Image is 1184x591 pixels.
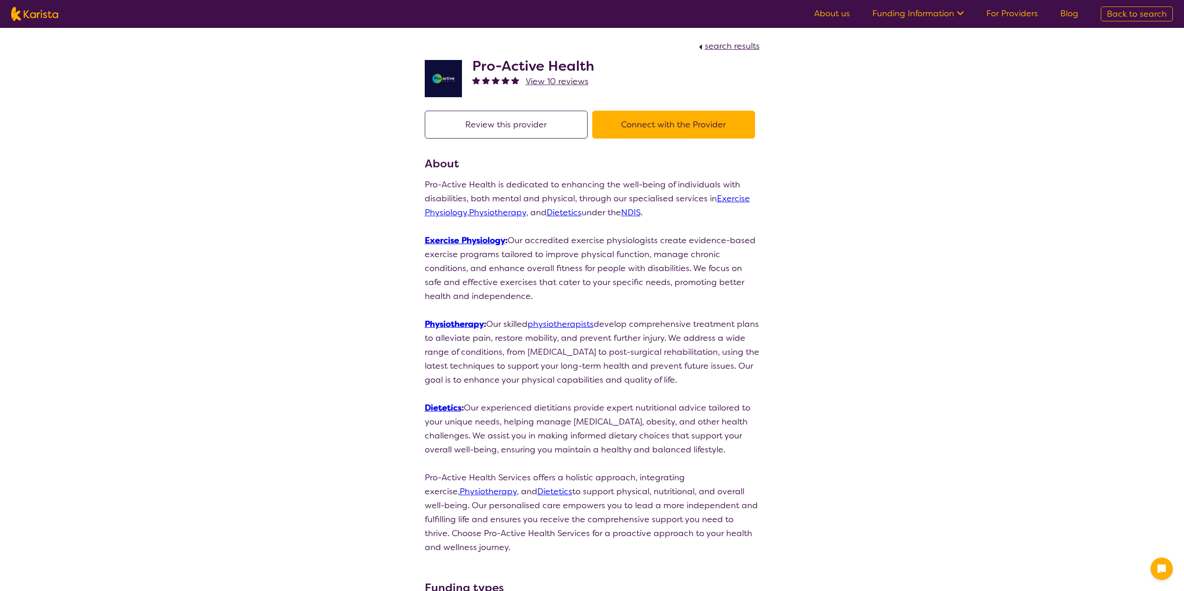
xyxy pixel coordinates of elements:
span: search results [705,40,760,52]
a: Physiotherapy [469,207,526,218]
span: View 10 reviews [526,76,589,87]
button: Connect with the Provider [592,111,755,139]
a: Dietetics [547,207,582,218]
a: View 10 reviews [526,74,589,88]
a: Connect with the Provider [592,119,760,130]
strong: : [425,319,486,330]
a: Physiotherapy [460,486,517,497]
p: Our skilled develop comprehensive treatment plans to alleviate pain, restore mobility, and preven... [425,317,760,387]
img: Karista logo [11,7,58,21]
p: Pro-Active Health is dedicated to enhancing the well-being of individuals with disabilities, both... [425,178,760,219]
span: Back to search [1107,8,1167,20]
a: NDIS [621,207,641,218]
img: fullstar [492,76,500,84]
a: For Providers [986,8,1038,19]
a: physiotherapists [528,319,594,330]
a: Dietetics [537,486,572,497]
img: fullstar [511,76,519,84]
h3: About [425,155,760,172]
a: Funding Information [872,8,964,19]
a: Blog [1060,8,1078,19]
a: Review this provider [425,119,592,130]
img: fullstar [472,76,480,84]
a: Dietetics [425,402,462,413]
a: Exercise Physiology [425,235,505,246]
img: fullstar [482,76,490,84]
p: Pro-Active Health Services offers a holistic approach, integrating exercise, , and to support phy... [425,471,760,554]
img: fullstar [502,76,509,84]
a: About us [814,8,850,19]
a: search results [696,40,760,52]
a: Back to search [1101,7,1173,21]
h2: Pro-Active Health [472,58,594,74]
img: jdgr5huzsaqxc1wfufya.png [425,60,462,97]
strong: : [425,402,464,413]
p: Our experienced dietitians provide expert nutritional advice tailored to your unique needs, helpi... [425,401,760,457]
p: Our accredited exercise physiologists create evidence-based exercise programs tailored to improve... [425,233,760,303]
a: Physiotherapy [425,319,484,330]
button: Review this provider [425,111,588,139]
strong: : [425,235,508,246]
